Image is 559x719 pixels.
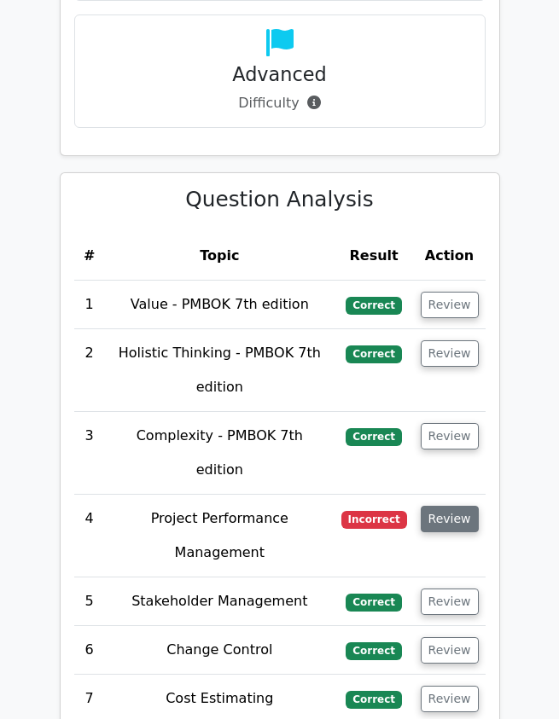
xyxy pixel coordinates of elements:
[346,297,401,314] span: Correct
[74,626,105,675] td: 6
[105,281,335,329] td: Value - PMBOK 7th edition
[414,232,486,281] th: Action
[346,642,401,659] span: Correct
[346,428,401,445] span: Correct
[74,281,105,329] td: 1
[74,412,105,495] td: 3
[105,626,335,675] td: Change Control
[421,340,479,367] button: Review
[74,187,486,212] h3: Question Analysis
[74,329,105,412] td: 2
[421,506,479,532] button: Review
[346,691,401,708] span: Correct
[89,93,471,113] p: Difficulty
[421,423,479,449] button: Review
[335,232,414,281] th: Result
[74,232,105,281] th: #
[74,577,105,626] td: 5
[421,686,479,712] button: Review
[105,232,335,281] th: Topic
[105,412,335,495] td: Complexity - PMBOK 7th edition
[421,589,479,615] button: Review
[421,292,479,318] button: Review
[105,577,335,626] td: Stakeholder Management
[105,495,335,577] td: Project Performance Management
[346,345,401,362] span: Correct
[346,594,401,611] span: Correct
[74,495,105,577] td: 4
[421,637,479,664] button: Review
[89,63,471,86] h4: Advanced
[105,329,335,412] td: Holistic Thinking - PMBOK 7th edition
[341,511,407,528] span: Incorrect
